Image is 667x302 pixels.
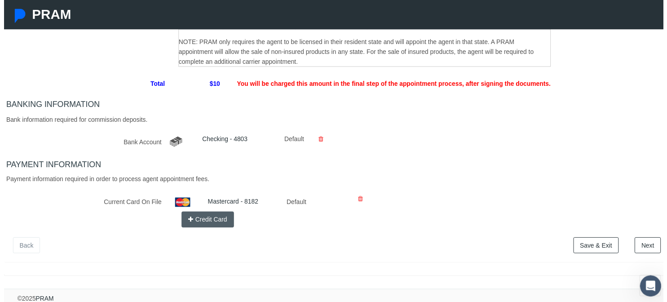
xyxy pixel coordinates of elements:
div: NOTE: PRAM only requires the agent to be licensed in their resident state and will appoint the ag... [177,37,553,67]
a: Back [9,240,36,256]
div: Default [279,196,306,212]
span: Payment information required in order to process agent appointment fees. [2,178,208,185]
iframe: Intercom live chat [644,279,665,300]
span: Bank information required for commission deposits. [2,117,145,124]
img: card_bank.png [166,136,182,151]
span: $10 [170,76,225,92]
span: You will be charged this amount in the final step of the appointment process, after signing the d... [225,76,560,92]
a: Delete [311,137,330,144]
img: master_card.png [173,200,189,209]
img: Pram Partner [9,9,23,23]
a: Checking - 4803 [201,137,247,144]
a: Delete [351,197,370,204]
a: Save & Exit [576,240,622,256]
button: Credit Card [180,214,233,230]
a: Next [638,240,665,256]
span: Total [2,76,170,92]
span: PRAM [28,7,68,22]
div: Default [277,136,305,151]
a: Mastercard - 8182 [206,200,257,207]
